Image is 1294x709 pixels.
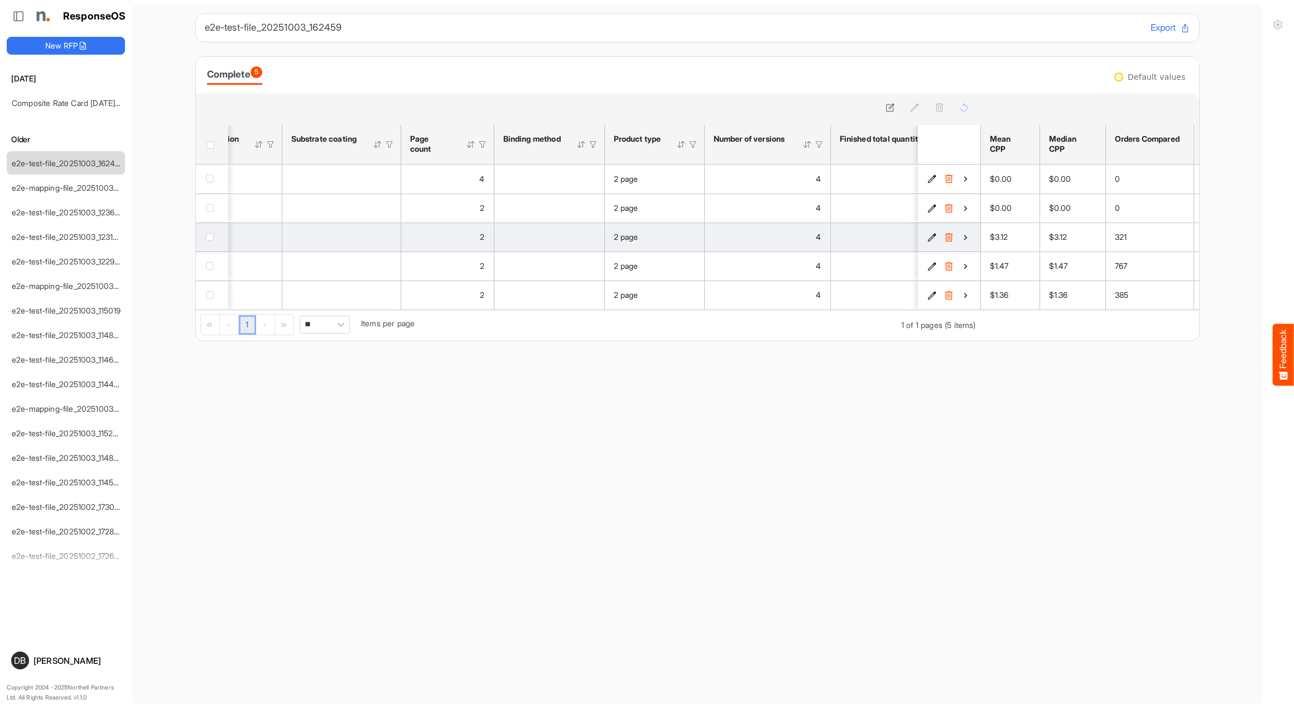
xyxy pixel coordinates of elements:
td: 4 is template cell Column Header httpsnorthellcomontologiesmapping-rulesorderhasnumberofversions [705,194,831,223]
th: Header checkbox [196,125,228,164]
button: New RFP [7,37,125,55]
td: $0.00 is template cell Column Header mean-cpp [981,194,1040,223]
button: Feedback [1273,324,1294,385]
td: is template cell Column Header httpsnorthellcomontologiesmapping-rulesassemblyhasbindingmethod [494,252,605,281]
span: 2 [480,203,484,213]
div: Complete [207,66,262,82]
td: 0 is template cell Column Header orders-compared [1106,165,1194,194]
td: de230109-246a-43ab-a1c0-c8094e7d2fdf is template cell Column Header [918,281,983,310]
span: 4 [816,203,821,213]
button: Edit [927,290,938,301]
td: 2 is template cell Column Header httpsnorthellcomontologiesmapping-rulesproducthaspagecount [401,252,494,281]
td: 4 is template cell Column Header httpsnorthellcomontologiesmapping-rulesproducthaspagecount [401,165,494,194]
td: is template cell Column Header httpsnorthellcomontologiesmapping-rulesassemblyhasbindingmethod [494,223,605,252]
h6: [DATE] [7,73,125,85]
td: 500 is template cell Column Header httpsnorthellcomontologiesmapping-rulesorderhasfinishedtotalqu... [831,281,968,310]
div: Median CPP [1049,134,1093,154]
button: View [960,202,971,214]
span: 0 [1115,174,1120,184]
a: e2e-mapping-file_20251003_115256 [12,281,139,291]
td: 2 page is template cell Column Header httpsnorthellcomontologiesmapping-rulesproducthasproducttype [605,281,705,310]
td: is template cell Column Header httpsnorthellcomontologiesmapping-rulesassemblyhasbindingmethod [494,165,605,194]
span: 5 [251,66,262,78]
a: e2e-test-file_20251003_162459 [12,158,124,168]
span: 321 [1115,232,1127,242]
td: 50 is template cell Column Header httpsnorthellcomontologiesmapping-rulesorderhasfinishedtotalqua... [831,194,968,223]
td: 25 is template cell Column Header httpsnorthellcomontologiesmapping-rulesorderhasfinishedtotalqua... [831,165,968,194]
a: e2e-test-file_20251003_114842 [12,330,123,340]
div: Number of versions [714,134,788,144]
button: Edit [927,231,938,243]
div: Product type [614,134,662,144]
td: 2 is template cell Column Header httpsnorthellcomontologiesmapping-rulesproducthaspagecount [401,223,494,252]
span: 767 [1115,261,1127,271]
a: e2e-test-file_20251003_114427 [12,379,123,389]
td: is template cell Column Header httpsnorthellcomontologiesmapping-rulesmanufacturinghassubstrateco... [282,194,401,223]
div: Go to last page [275,315,294,335]
td: is template cell Column Header httpsnorthellcomontologiesmapping-rulesassemblyhasbindingmethod [494,194,605,223]
div: Mean CPP [990,134,1027,154]
div: Binding method [503,134,562,144]
div: Go to next page [256,315,275,335]
button: Edit [927,173,938,185]
td: 2 is template cell Column Header httpsnorthellcomontologiesmapping-rulesproducthaspagecount [401,281,494,310]
span: 2 page [614,174,638,184]
div: Page count [410,134,451,154]
div: Filter Icon [814,139,824,149]
button: View [960,231,971,243]
td: is template cell Column Header httpsnorthellcomontologiesmapping-rulesmanufacturinghassubstrateco... [282,165,401,194]
td: $3.12 is template cell Column Header mean-cpp [981,223,1040,252]
button: Export [1151,21,1190,35]
td: f0e98804-37dc-4d20-b411-2f04bf6a75d0 is template cell Column Header [918,223,983,252]
div: Orders Compared [1115,134,1181,144]
span: 4 [816,290,821,300]
h6: Older [7,133,125,146]
td: checkbox [196,281,228,310]
div: Filter Icon [384,139,395,149]
button: Edit [927,202,938,214]
div: Filter Icon [478,139,488,149]
td: 4 is template cell Column Header httpsnorthellcomontologiesmapping-rulesorderhasnumberofversions [705,165,831,194]
span: 385 [1115,290,1128,300]
a: e2e-test-file_20251003_123640 [12,208,125,217]
h6: e2e-test-file_20251003_162459 [205,23,1142,32]
a: e2e-test-file_20251003_114625 [12,355,123,364]
td: $1.36 is template cell Column Header mean-cpp [981,281,1040,310]
a: e2e-test-file_20251002_172858 [12,527,123,536]
td: 767 is template cell Column Header orders-compared [1106,252,1194,281]
a: e2e-test-file_20251003_122949 [12,257,124,266]
a: e2e-test-file_20251002_173041 [12,502,123,512]
td: 4 is template cell Column Header httpsnorthellcomontologiesmapping-rulesorderhasnumberofversions [705,223,831,252]
span: 2 page [614,232,638,242]
td: $1.47 is template cell Column Header median-cpp [1040,252,1106,281]
button: Delete [944,173,955,185]
span: $0.00 [1049,174,1071,184]
td: 100 is template cell Column Header httpsnorthellcomontologiesmapping-rulesorderhasfinishedtotalqu... [831,223,968,252]
span: 2 [480,290,484,300]
span: 1 of 1 pages [901,320,942,330]
td: $0.00 is template cell Column Header mean-cpp [981,165,1040,194]
td: 2 page is template cell Column Header httpsnorthellcomontologiesmapping-rulesproducthasproducttype [605,194,705,223]
td: is template cell Column Header httpsnorthellcomontologiesmapping-rulesmanufacturinghassubstrateco... [282,223,401,252]
td: $0.00 is template cell Column Header median-cpp [1040,165,1106,194]
td: 629e9e0c-f171-4968-8eca-11b3e4633a18 is template cell Column Header [918,252,983,281]
div: Go to previous page [220,315,239,335]
td: checkbox [196,223,228,252]
button: View [960,173,971,185]
span: Pagerdropdown [300,316,350,334]
span: 2 [480,232,484,242]
span: 4 [816,261,821,271]
span: $3.12 [1049,232,1067,242]
td: 0d59b474-d036-487c-a4fa-b5e0bda70fd7 is template cell Column Header [918,194,983,223]
img: Northell [31,5,53,27]
a: e2e-mapping-file_20251003_124057 [12,183,142,192]
span: 4 [816,232,821,242]
span: 4 [479,174,484,184]
span: 2 page [614,290,638,300]
button: View [960,261,971,272]
span: DB [14,656,26,665]
a: Page 1 of 1 Pages [239,315,256,335]
div: Pager Container [196,310,980,341]
button: Delete [944,231,955,243]
div: Filter Icon [688,139,698,149]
